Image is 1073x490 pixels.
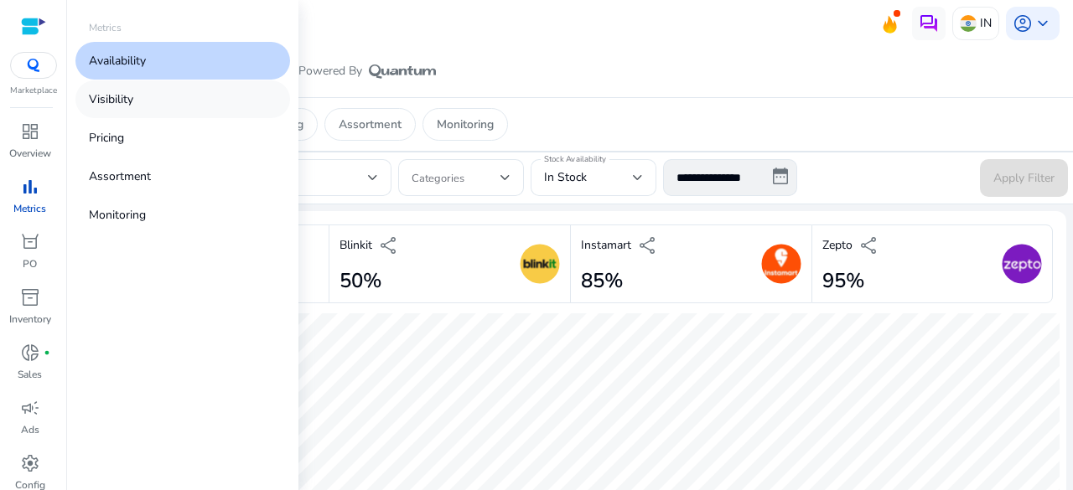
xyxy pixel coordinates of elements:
p: Assortment [339,116,402,133]
span: Powered By [298,63,362,80]
p: Blinkit [340,236,372,254]
h2: 50% [340,269,399,293]
p: Zepto [822,236,853,254]
p: Instamart [581,236,631,254]
p: Monitoring [437,116,494,133]
span: fiber_manual_record [44,349,50,356]
p: Pricing [89,129,124,147]
img: QC-logo.svg [18,59,49,72]
h2: 85% [581,269,658,293]
span: inventory_2 [20,287,40,307]
h2: 95% [822,269,879,293]
span: campaign [20,398,40,418]
mat-label: Stock Availability [544,153,606,165]
span: share [859,235,879,255]
span: share [379,235,399,255]
p: IN [980,8,992,38]
p: Monitoring [89,206,146,224]
span: bar_chart [20,177,40,197]
img: in.svg [960,15,977,32]
p: Metrics [13,201,46,216]
span: account_circle [1013,13,1033,34]
p: Overview [9,146,51,161]
span: share [638,235,658,255]
p: Sales [18,367,42,382]
p: Marketplace [10,85,57,97]
span: keyboard_arrow_down [1033,13,1053,34]
p: Metrics [89,20,122,35]
span: donut_small [20,343,40,363]
p: Inventory [9,312,51,327]
span: dashboard [20,121,40,142]
p: Assortment [89,168,151,185]
p: Availability [89,52,146,70]
p: Visibility [89,90,133,108]
p: PO [23,256,37,271]
span: In Stock [544,169,587,185]
p: Ads [21,422,39,437]
span: settings [20,453,40,473]
span: orders [20,232,40,252]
